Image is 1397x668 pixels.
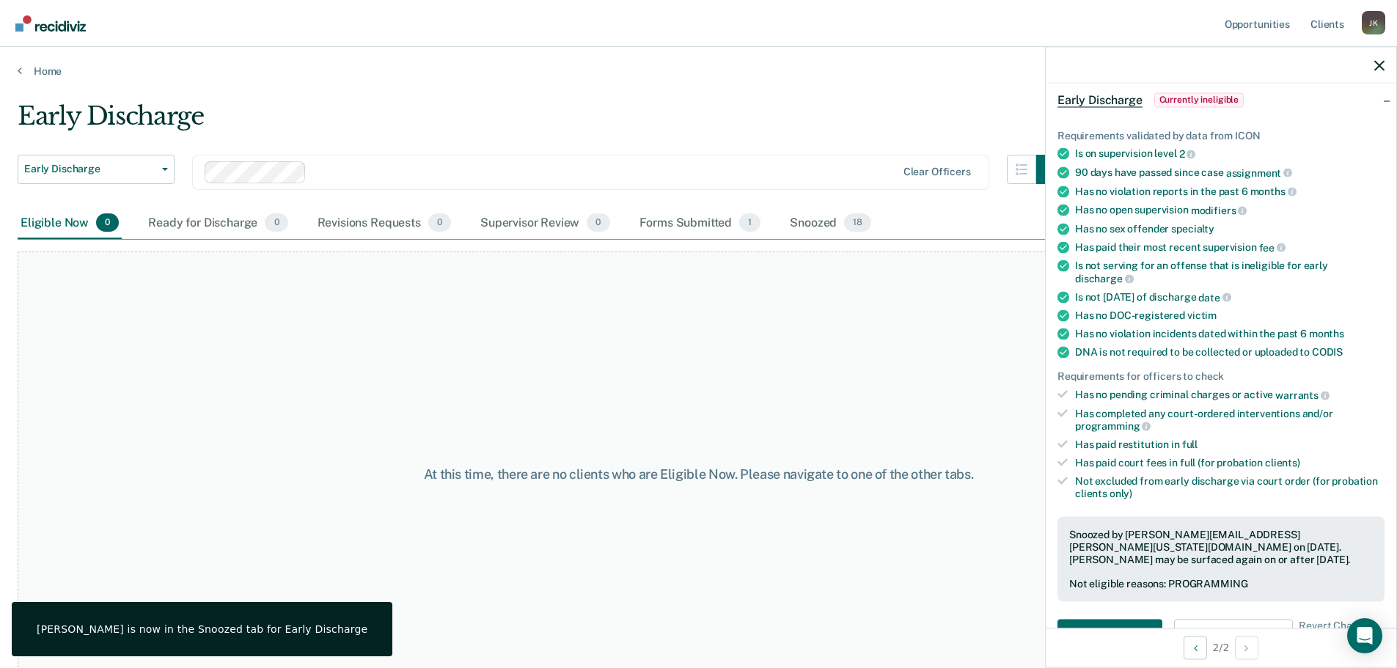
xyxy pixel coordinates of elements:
span: months [1309,328,1344,339]
div: Not eligible reasons: PROGRAMMING [1069,578,1373,590]
button: Update Eligibility [1174,620,1293,649]
div: At this time, there are no clients who are Eligible Now. Please navigate to one of the other tabs. [359,466,1039,482]
span: 2 [1179,148,1196,160]
div: [PERSON_NAME] is now in the Snoozed tab for Early Discharge [37,623,367,636]
a: Navigate to form link [1057,620,1168,649]
span: full [1182,438,1198,450]
div: Snoozed [787,208,874,240]
div: Open Intercom Messenger [1347,618,1382,653]
div: Forms Submitted [637,208,764,240]
span: 0 [428,213,451,232]
div: Early Discharge [18,101,1066,143]
span: victim [1187,309,1217,321]
span: Early Discharge [24,163,156,175]
div: Is not [DATE] of discharge [1075,290,1385,304]
div: Has paid restitution in [1075,438,1385,451]
div: Requirements for officers to check [1057,370,1385,383]
span: warrants [1275,389,1330,400]
span: Revert Changes [1299,620,1375,649]
span: 0 [96,213,119,232]
div: Not excluded from early discharge via court order (for probation clients [1075,474,1385,499]
div: Has no violation reports in the past 6 [1075,185,1385,198]
div: Has no open supervision [1075,204,1385,217]
button: Previous Opportunity [1184,636,1207,659]
div: Has no violation incidents dated within the past 6 [1075,328,1385,340]
div: Early DischargeCurrently ineligible [1046,76,1396,123]
span: 0 [265,213,287,232]
button: Next Opportunity [1235,636,1258,659]
div: DNA is not required to be collected or uploaded to [1075,346,1385,359]
span: 1 [739,213,760,232]
div: Has no pending criminal charges or active [1075,389,1385,402]
div: Eligible Now [18,208,122,240]
div: Supervisor Review [477,208,613,240]
div: Requirements validated by data from ICON [1057,129,1385,142]
span: date [1198,291,1231,303]
div: Has no sex offender [1075,222,1385,235]
div: Has completed any court-ordered interventions and/or [1075,407,1385,432]
span: Currently ineligible [1154,92,1244,107]
div: Snoozed by [PERSON_NAME][EMAIL_ADDRESS][PERSON_NAME][US_STATE][DOMAIN_NAME] on [DATE]. [PERSON_NA... [1069,529,1373,565]
span: modifiers [1191,204,1247,216]
a: Home [18,65,1379,78]
button: Navigate to form [1057,620,1162,649]
div: Has no DOC-registered [1075,309,1385,322]
div: 2 / 2 [1046,628,1396,667]
div: Revisions Requests [315,208,454,240]
span: discharge [1075,272,1134,284]
span: CODIS [1312,346,1343,358]
div: Ready for Discharge [145,208,290,240]
div: Clear officers [903,166,971,178]
span: clients) [1265,456,1300,468]
div: Is not serving for an offense that is ineligible for early [1075,260,1385,285]
span: specialty [1171,222,1214,234]
span: programming [1075,420,1151,432]
div: Has paid their most recent supervision [1075,241,1385,254]
span: assignment [1226,166,1292,178]
img: Recidiviz [15,15,86,32]
span: only) [1110,487,1132,499]
button: Profile dropdown button [1362,11,1385,34]
span: 18 [844,213,871,232]
span: Early Discharge [1057,92,1143,107]
span: fee [1259,241,1286,253]
div: 90 days have passed since case [1075,166,1385,179]
div: J K [1362,11,1385,34]
div: Is on supervision level [1075,147,1385,161]
span: months [1250,186,1297,197]
div: Has paid court fees in full (for probation [1075,456,1385,469]
span: 0 [587,213,609,232]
